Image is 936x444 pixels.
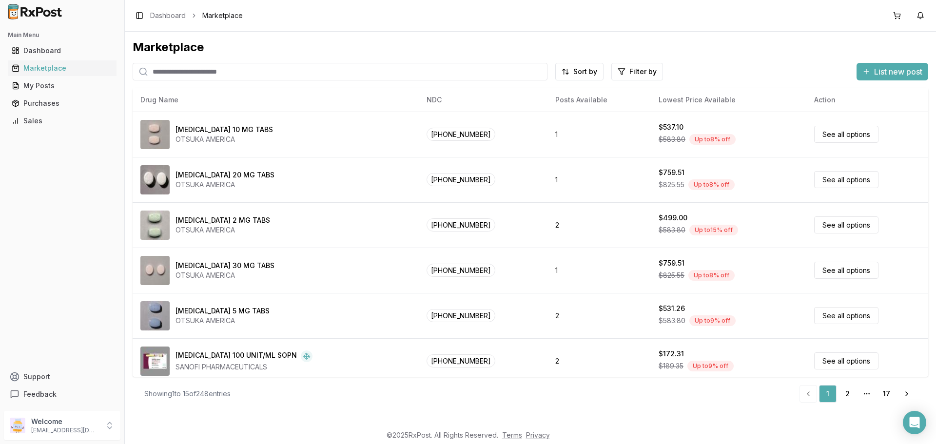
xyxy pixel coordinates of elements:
div: Purchases [12,98,113,108]
span: [PHONE_NUMBER] [427,173,495,186]
div: Up to 8 % off [689,134,736,145]
div: OTSUKA AMERICA [175,316,270,326]
div: [MEDICAL_DATA] 100 UNIT/ML SOPN [175,350,297,362]
span: $825.55 [659,270,684,280]
a: Dashboard [8,42,117,59]
button: Sort by [555,63,604,80]
button: Support [4,368,120,386]
a: My Posts [8,77,117,95]
div: $537.10 [659,122,683,132]
td: 2 [547,293,651,338]
span: List new post [874,66,922,77]
span: $189.35 [659,361,683,371]
a: Purchases [8,95,117,112]
span: $583.80 [659,135,685,144]
span: $583.80 [659,225,685,235]
div: Up to 8 % off [688,270,735,281]
p: [EMAIL_ADDRESS][DOMAIN_NAME] [31,426,99,434]
div: $531.26 [659,304,685,313]
nav: breadcrumb [150,11,243,20]
div: Marketplace [133,39,928,55]
th: NDC [419,88,547,112]
td: 1 [547,248,651,293]
a: Terms [502,431,522,439]
a: Marketplace [8,59,117,77]
a: Sales [8,112,117,130]
div: OTSUKA AMERICA [175,180,274,190]
div: $499.00 [659,213,687,223]
div: [MEDICAL_DATA] 2 MG TABS [175,215,270,225]
div: Open Intercom Messenger [903,411,926,434]
div: [MEDICAL_DATA] 20 MG TABS [175,170,274,180]
button: List new post [857,63,928,80]
img: Abilify 30 MG TABS [140,256,170,285]
a: 17 [877,385,895,403]
nav: pagination [799,385,916,403]
th: Posts Available [547,88,651,112]
div: $759.51 [659,168,684,177]
div: Showing 1 to 15 of 248 entries [144,389,231,399]
span: [PHONE_NUMBER] [427,218,495,232]
p: Welcome [31,417,99,426]
a: 1 [819,385,837,403]
span: Feedback [23,389,57,399]
button: Purchases [4,96,120,111]
td: 2 [547,338,651,384]
td: 1 [547,112,651,157]
div: Up to 9 % off [687,361,734,371]
span: $583.80 [659,316,685,326]
button: Dashboard [4,43,120,58]
a: List new post [857,68,928,77]
img: Abilify 10 MG TABS [140,120,170,149]
img: Abilify 5 MG TABS [140,301,170,330]
span: Sort by [573,67,597,77]
span: $825.55 [659,180,684,190]
a: See all options [814,216,878,233]
div: [MEDICAL_DATA] 10 MG TABS [175,125,273,135]
span: Marketplace [202,11,243,20]
td: 2 [547,202,651,248]
button: Filter by [611,63,663,80]
div: OTSUKA AMERICA [175,270,274,280]
div: $759.51 [659,258,684,268]
th: Drug Name [133,88,419,112]
div: My Posts [12,81,113,91]
div: OTSUKA AMERICA [175,225,270,235]
div: [MEDICAL_DATA] 30 MG TABS [175,261,274,270]
h2: Main Menu [8,31,117,39]
span: [PHONE_NUMBER] [427,128,495,141]
a: See all options [814,307,878,324]
button: Sales [4,113,120,129]
img: RxPost Logo [4,4,66,19]
td: 1 [547,157,651,202]
div: Up to 8 % off [688,179,735,190]
th: Action [806,88,928,112]
a: Go to next page [897,385,916,403]
div: SANOFI PHARMACEUTICALS [175,362,312,372]
a: Dashboard [150,11,186,20]
a: See all options [814,262,878,279]
a: Privacy [526,431,550,439]
div: Marketplace [12,63,113,73]
button: Feedback [4,386,120,403]
img: Abilify 2 MG TABS [140,211,170,240]
button: My Posts [4,78,120,94]
div: Up to 15 % off [689,225,738,235]
a: See all options [814,352,878,369]
div: Up to 9 % off [689,315,736,326]
span: [PHONE_NUMBER] [427,309,495,322]
div: $172.31 [659,349,684,359]
span: Filter by [629,67,657,77]
button: Marketplace [4,60,120,76]
div: Dashboard [12,46,113,56]
a: See all options [814,126,878,143]
a: See all options [814,171,878,188]
div: OTSUKA AMERICA [175,135,273,144]
th: Lowest Price Available [651,88,806,112]
img: Admelog SoloStar 100 UNIT/ML SOPN [140,347,170,376]
span: [PHONE_NUMBER] [427,264,495,277]
div: Sales [12,116,113,126]
img: User avatar [10,418,25,433]
a: 2 [838,385,856,403]
div: [MEDICAL_DATA] 5 MG TABS [175,306,270,316]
